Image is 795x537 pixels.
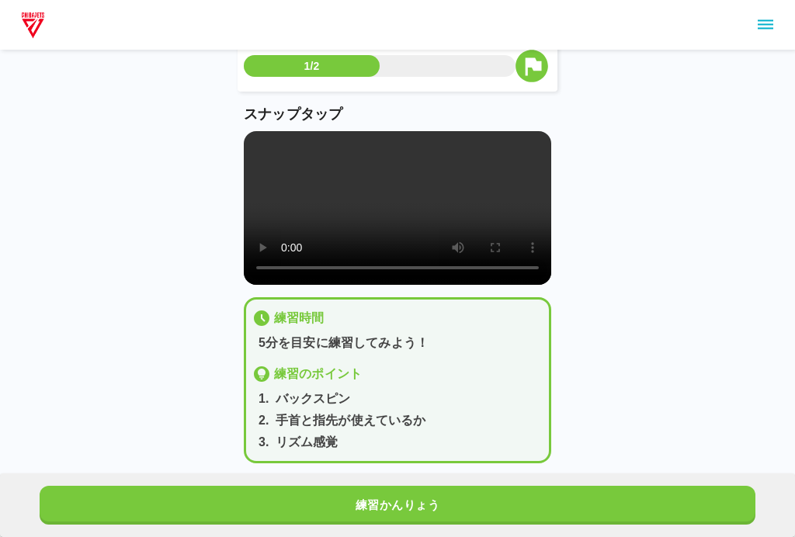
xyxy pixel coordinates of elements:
[304,58,320,74] p: 1/2
[276,433,338,452] p: リズム感覚
[276,411,426,430] p: 手首と指先が使えているか
[259,433,269,452] p: 3 .
[259,411,269,430] p: 2 .
[259,334,543,352] p: 5分を目安に練習してみよう！
[19,9,47,40] img: dummy
[276,390,351,408] p: バックスピン
[274,309,325,327] p: 練習時間
[259,390,269,408] p: 1 .
[40,486,755,525] button: 練習かんりょう
[752,12,779,38] button: sidemenu
[244,104,551,125] p: スナップタップ
[274,365,362,383] p: 練習のポイント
